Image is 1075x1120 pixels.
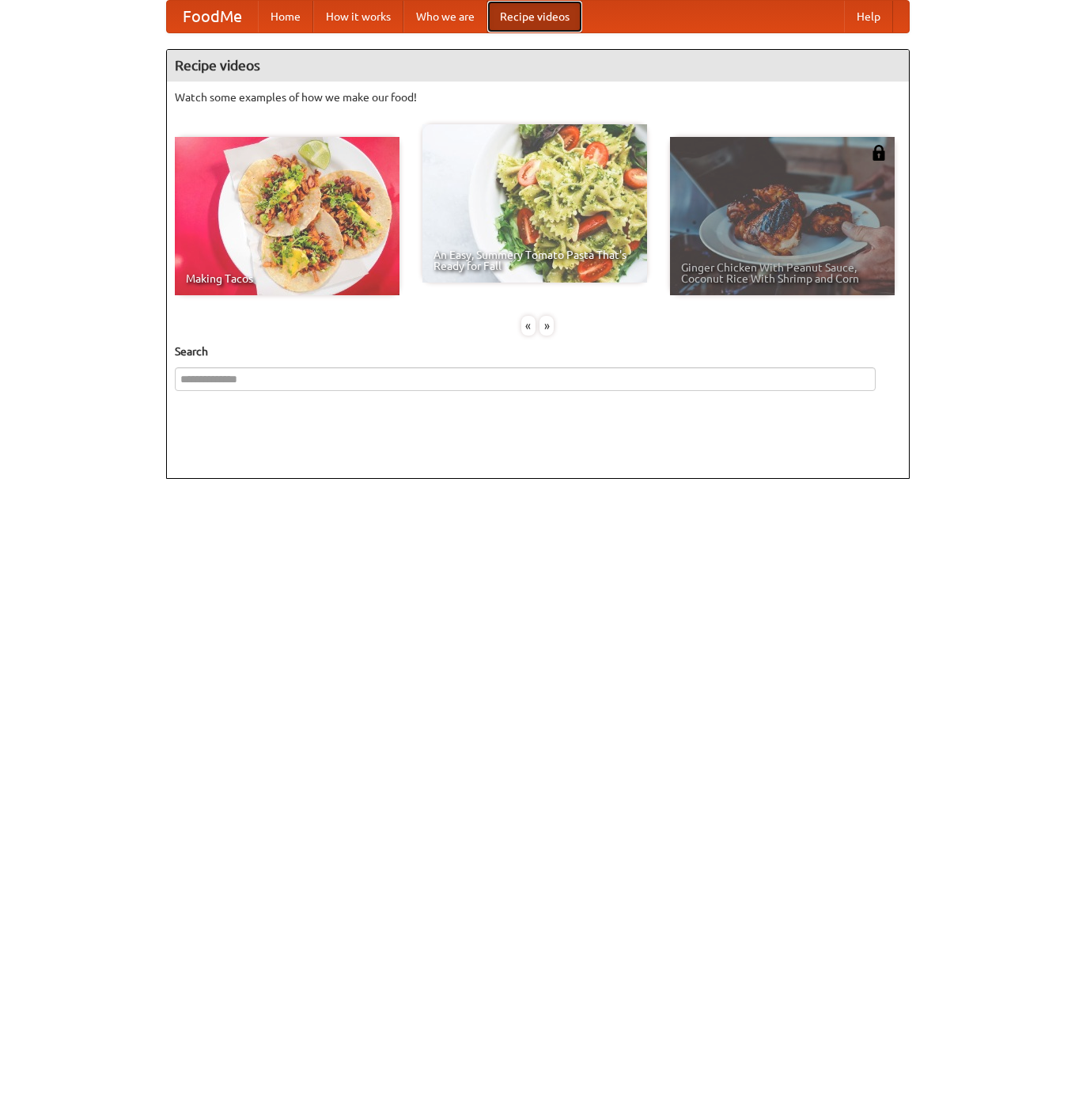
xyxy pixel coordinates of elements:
div: « [521,316,536,336]
a: Making Tacos [175,137,399,295]
span: An Easy, Summery Tomato Pasta That's Ready for Fall [433,249,636,271]
span: Making Tacos [186,273,388,284]
a: Home [258,1,313,32]
img: 483408.png [871,145,887,161]
a: An Easy, Summery Tomato Pasta That's Ready for Fall [422,124,647,283]
h5: Search [175,344,901,359]
a: FoodMe [167,1,258,32]
p: Watch some examples of how we make our food! [175,89,901,105]
a: Who we are [403,1,487,32]
a: Recipe videos [487,1,582,32]
div: » [539,316,554,336]
a: Help [844,1,893,32]
a: How it works [313,1,403,32]
h4: Recipe videos [167,50,909,82]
